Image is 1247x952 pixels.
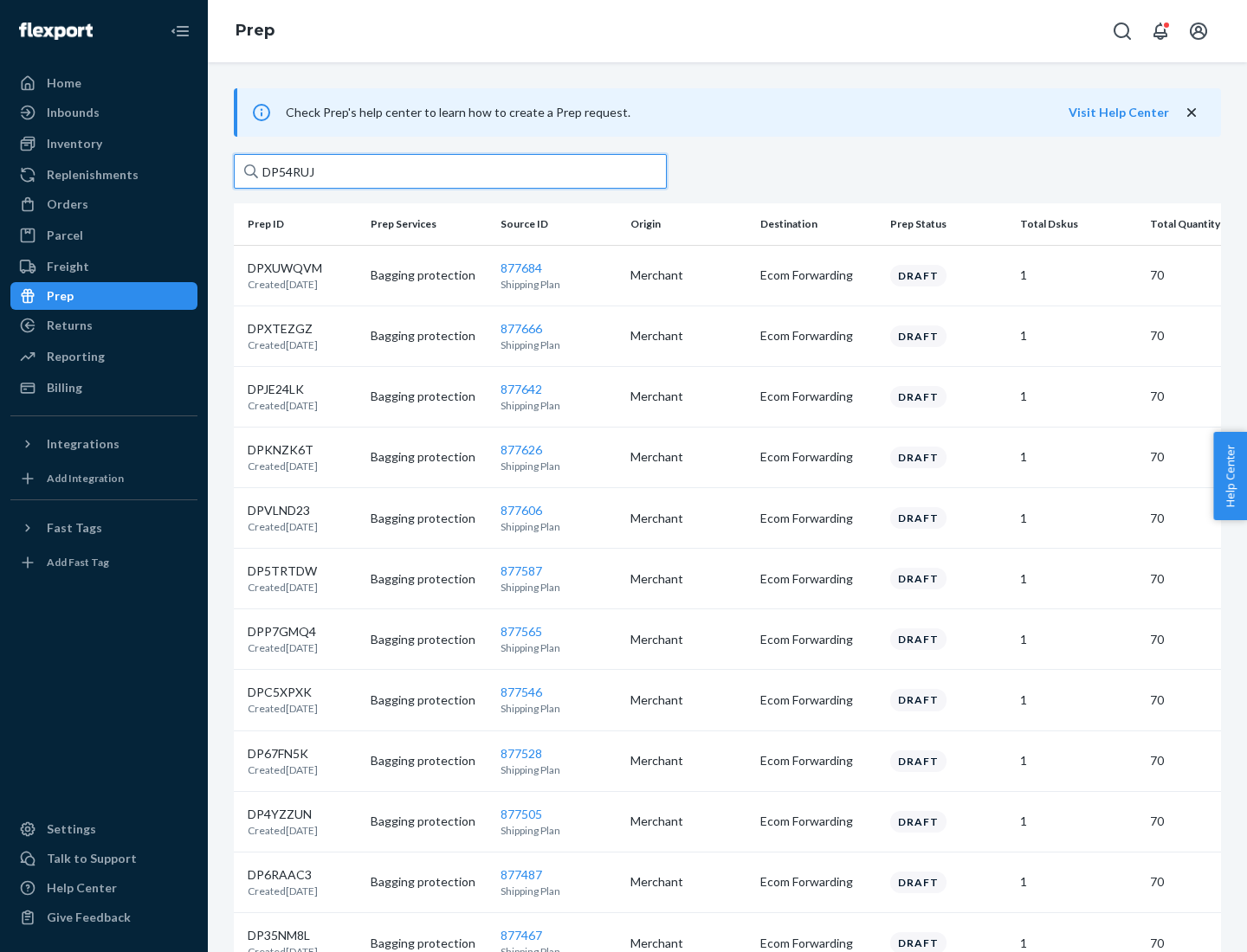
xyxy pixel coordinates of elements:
p: Ecom Forwarding [760,267,876,284]
div: Inbounds [47,104,100,121]
p: Shipping Plan [501,823,617,838]
p: DPJE24LK [248,381,318,398]
p: Ecom Forwarding [760,691,876,709]
p: Bagging protection [371,327,487,344]
p: Bagging protection [371,448,487,466]
p: Shipping Plan [501,459,617,473]
a: Help Center [10,874,197,902]
div: Draft [890,872,947,893]
a: 877642 [501,382,542,396]
a: Prep [10,282,197,310]
p: Created [DATE] [248,398,318,413]
p: DPXTEZGZ [248,320,318,338]
p: Merchant [630,752,746,769]
p: Shipping Plan [501,762,617,777]
button: Visit Help Center [1069,104,1169,121]
p: 1 [1020,873,1136,891]
th: Prep Status [883,203,1013,245]
div: Add Fast Tag [47,555,109,569]
button: Help Center [1213,432,1247,520]
button: Fast Tags [10,514,197,542]
p: Merchant [630,631,746,648]
a: Inbounds [10,99,197,126]
p: Shipping Plan [501,884,617,898]
p: Merchant [630,448,746,466]
a: 877505 [501,807,542,821]
p: Merchant [630,388,746,405]
p: Merchant [630,935,746,952]
div: Orders [47,196,88,213]
p: Bagging protection [371,388,487,405]
div: Draft [890,325,947,347]
p: 1 [1020,327,1136,344]
p: 1 [1020,510,1136,527]
p: Created [DATE] [248,277,322,292]
div: Help Center [47,879,117,897]
p: DP6RAAC3 [248,866,318,884]
p: Merchant [630,813,746,830]
th: Source ID [494,203,623,245]
p: Shipping Plan [501,398,617,413]
p: 1 [1020,448,1136,466]
a: Inventory [10,130,197,158]
button: close [1183,104,1200,122]
p: 1 [1020,267,1136,284]
div: Inventory [47,135,102,152]
p: DPP7GMQ4 [248,623,318,640]
div: Parcel [47,227,83,244]
p: Created [DATE] [248,640,318,655]
p: Bagging protection [371,631,487,648]
button: Open notifications [1143,14,1178,48]
button: Open account menu [1181,14,1216,48]
p: Ecom Forwarding [760,813,876,830]
input: Search prep jobs [234,154,667,189]
p: Bagging protection [371,813,487,830]
p: Ecom Forwarding [760,327,876,344]
p: DPKNZK6T [248,441,318,459]
p: Merchant [630,873,746,891]
p: 1 [1020,691,1136,709]
div: Replenishments [47,166,139,183]
p: Merchant [630,691,746,709]
button: Give Feedback [10,904,197,931]
th: Prep Services [364,203,494,245]
a: Reporting [10,343,197,370]
a: Billing [10,374,197,402]
a: 877684 [501,261,542,275]
p: 1 [1020,813,1136,830]
p: Created [DATE] [248,519,318,534]
a: 877528 [501,746,542,761]
p: Ecom Forwarding [760,448,876,466]
div: Add Integration [47,471,124,486]
button: Integrations [10,430,197,458]
a: Replenishments [10,161,197,189]
div: Draft [890,447,947,468]
div: Draft [890,386,947,408]
a: 877467 [501,928,542,942]
a: Add Integration [10,465,197,492]
div: Prep [47,287,74,305]
ol: breadcrumbs [222,6,288,56]
a: Orders [10,190,197,218]
p: Merchant [630,570,746,588]
a: Prep [236,21,275,40]
p: Bagging protection [371,691,487,709]
p: 1 [1020,631,1136,648]
p: Bagging protection [371,510,487,527]
div: Draft [890,507,947,529]
div: Draft [890,265,947,286]
p: Merchant [630,327,746,344]
p: Ecom Forwarding [760,570,876,588]
p: Bagging protection [371,267,487,284]
p: DP5TRTDW [248,563,318,580]
p: 1 [1020,752,1136,769]
div: Draft [890,689,947,711]
p: Bagging protection [371,873,487,891]
a: 877546 [501,685,542,699]
div: Billing [47,379,82,396]
div: Talk to Support [47,850,137,867]
p: Created [DATE] [248,823,318,838]
p: Shipping Plan [501,580,617,595]
p: Created [DATE] [248,338,318,352]
p: Ecom Forwarding [760,510,876,527]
